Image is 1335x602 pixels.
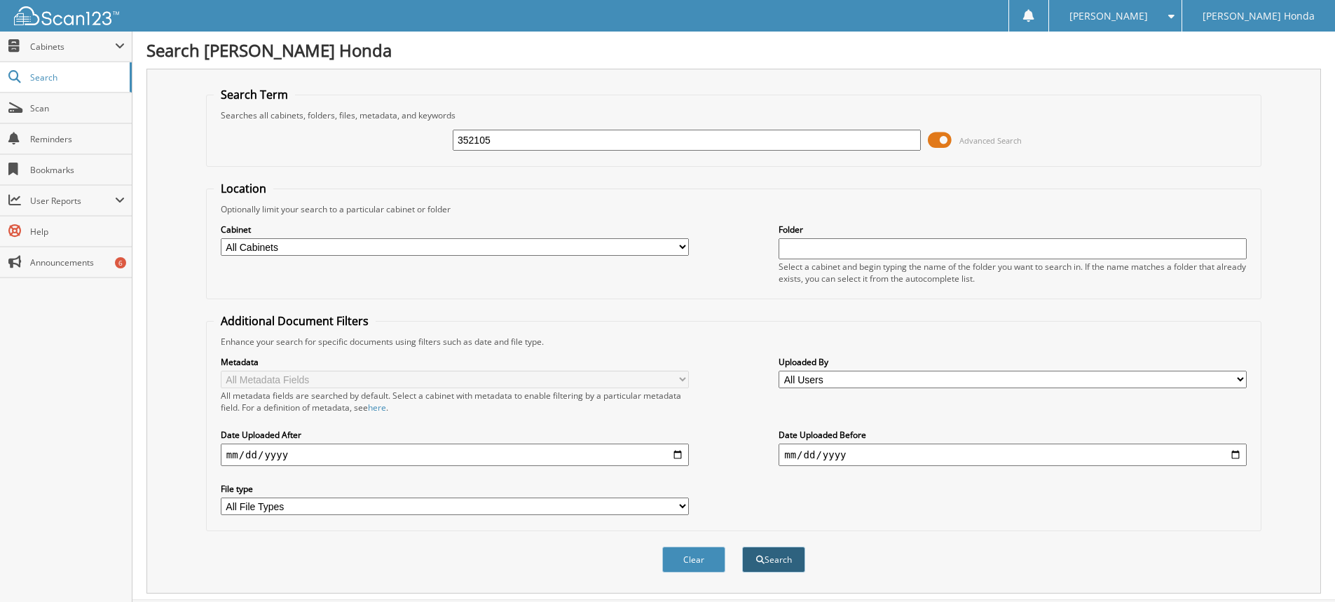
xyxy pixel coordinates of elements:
span: User Reports [30,195,115,207]
img: scan123-logo-white.svg [14,6,119,25]
label: Uploaded By [779,356,1247,368]
div: Searches all cabinets, folders, files, metadata, and keywords [214,109,1254,121]
legend: Location [214,181,273,196]
label: Metadata [221,356,689,368]
span: Scan [30,102,125,114]
span: Bookmarks [30,164,125,176]
button: Search [742,547,805,573]
label: Cabinet [221,224,689,235]
span: Search [30,71,123,83]
label: File type [221,483,689,495]
h1: Search [PERSON_NAME] Honda [146,39,1321,62]
div: Enhance your search for specific documents using filters such as date and file type. [214,336,1254,348]
label: Folder [779,224,1247,235]
legend: Additional Document Filters [214,313,376,329]
div: 6 [115,257,126,268]
div: Select a cabinet and begin typing the name of the folder you want to search in. If the name match... [779,261,1247,285]
label: Date Uploaded After [221,429,689,441]
span: Reminders [30,133,125,145]
span: [PERSON_NAME] [1069,12,1148,20]
legend: Search Term [214,87,295,102]
iframe: Chat Widget [1265,535,1335,602]
input: start [221,444,689,466]
span: Advanced Search [959,135,1022,146]
span: Announcements [30,256,125,268]
input: end [779,444,1247,466]
span: [PERSON_NAME] Honda [1203,12,1315,20]
label: Date Uploaded Before [779,429,1247,441]
a: here [368,402,386,413]
span: Cabinets [30,41,115,53]
div: All metadata fields are searched by default. Select a cabinet with metadata to enable filtering b... [221,390,689,413]
button: Clear [662,547,725,573]
span: Help [30,226,125,238]
div: Optionally limit your search to a particular cabinet or folder [214,203,1254,215]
